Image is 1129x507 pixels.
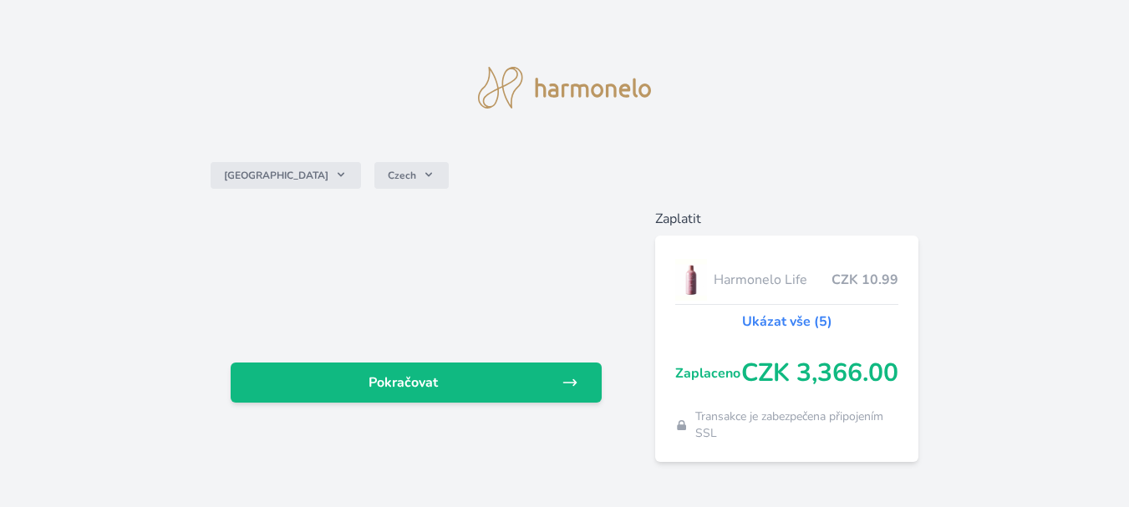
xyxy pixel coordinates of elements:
[675,259,707,301] img: CLEAN_LIFE_se_stinem_x-lo.jpg
[675,363,741,383] span: Zaplaceno
[831,270,898,290] span: CZK 10.99
[224,169,328,182] span: [GEOGRAPHIC_DATA]
[714,270,831,290] span: Harmonelo Life
[655,209,918,229] h6: Zaplatit
[695,408,899,442] span: Transakce je zabezpečena připojením SSL
[388,169,416,182] span: Czech
[742,312,832,332] a: Ukázat vše (5)
[478,67,652,109] img: logo.svg
[741,358,898,388] span: CZK 3,366.00
[211,162,361,189] button: [GEOGRAPHIC_DATA]
[244,373,562,393] span: Pokračovat
[231,363,602,403] a: Pokračovat
[374,162,449,189] button: Czech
